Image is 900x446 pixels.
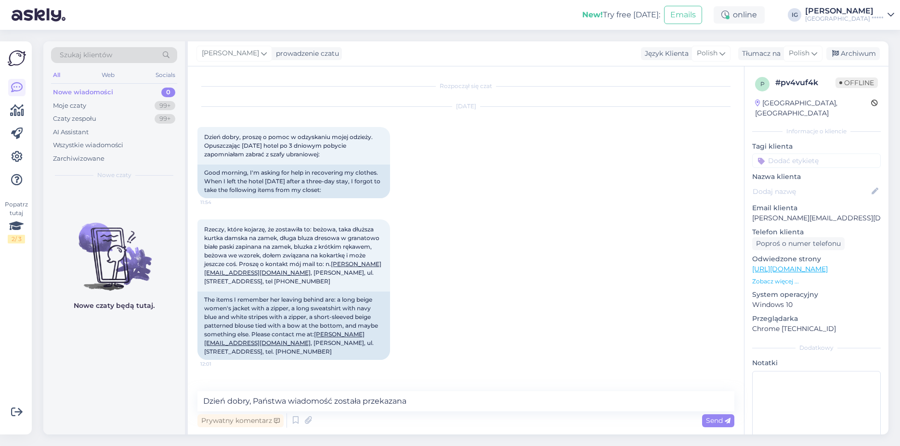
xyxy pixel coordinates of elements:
[161,88,175,97] div: 0
[706,416,730,425] span: Send
[752,300,881,310] p: Windows 10
[197,391,734,411] textarea: Dzień dobry, Państwa wiadomość została przekazana
[100,69,117,81] div: Web
[200,199,236,206] span: 11:54
[835,77,878,88] span: Offline
[53,101,86,111] div: Moje czaty
[8,200,25,243] div: Popatrz tutaj
[204,226,381,285] span: Rzeczy, które kojarzę, że zostawiła to: beżowa, taka dłuższa kurtka damska na zamek, długa bluza ...
[752,290,881,300] p: System operacyjny
[752,127,881,136] div: Informacje o kliencie
[752,141,881,152] p: Tagi klienta
[53,114,96,124] div: Czaty zespołu
[51,69,62,81] div: All
[197,292,390,360] div: The items I remember her leaving behind are: a long beige women's jacket with a zipper, a long sw...
[60,50,112,60] span: Szukaj klientów
[752,265,828,273] a: [URL][DOMAIN_NAME]
[752,324,881,334] p: Chrome [TECHNICAL_ID]
[155,114,175,124] div: 99+
[97,171,131,179] span: Nowe czaty
[204,133,374,158] span: Dzień dobry, proszę o pomoc w odzyskaniu mojej odzieży. Opuszczając [DATE] hotel po 3 dniowym pob...
[752,203,881,213] p: Email klienta
[752,344,881,352] div: Dodatkowy
[714,6,765,24] div: online
[8,235,25,243] div: 2 / 3
[805,7,884,15] div: [PERSON_NAME]
[697,48,717,59] span: Polish
[197,82,734,90] div: Rozpoczął się czat
[752,227,881,237] p: Telefon klienta
[53,154,104,164] div: Zarchiwizowane
[826,47,880,60] div: Archiwum
[202,48,259,59] span: [PERSON_NAME]
[200,360,236,368] span: 12:01
[53,88,113,97] div: Nowe wiadomości
[752,358,881,368] p: Notatki
[755,98,871,118] div: [GEOGRAPHIC_DATA], [GEOGRAPHIC_DATA]
[805,7,894,23] a: [PERSON_NAME][GEOGRAPHIC_DATA] *****
[789,48,809,59] span: Polish
[788,8,801,22] div: IG
[738,49,781,59] div: Tłumacz na
[154,69,177,81] div: Socials
[197,102,734,111] div: [DATE]
[155,101,175,111] div: 99+
[775,77,835,89] div: # pv4vuf4k
[53,127,89,137] div: AI Assistant
[752,254,881,264] p: Odwiedzone strony
[752,153,881,168] input: Dodać etykietę
[8,49,26,67] img: Askly Logo
[272,49,339,59] div: prowadzenie czatu
[752,172,881,182] p: Nazwa klienta
[197,165,390,198] div: Good morning, I'm asking for help in recovering my clothes. When I left the hotel [DATE] after a ...
[641,49,689,59] div: Język Klienta
[74,301,155,311] p: Nowe czaty będą tutaj.
[53,140,123,150] div: Wszystkie wiadomości
[752,277,881,286] p: Zobacz więcej ...
[752,213,881,223] p: [PERSON_NAME][EMAIL_ADDRESS][DOMAIN_NAME]
[197,414,284,427] div: Prywatny komentarz
[582,10,603,19] b: New!
[760,80,765,88] span: p
[582,9,660,21] div: Try free [DATE]:
[752,314,881,324] p: Przeglądarka
[753,186,870,197] input: Dodaj nazwę
[43,205,185,292] img: No chats
[664,6,702,24] button: Emails
[752,237,845,250] div: Poproś o numer telefonu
